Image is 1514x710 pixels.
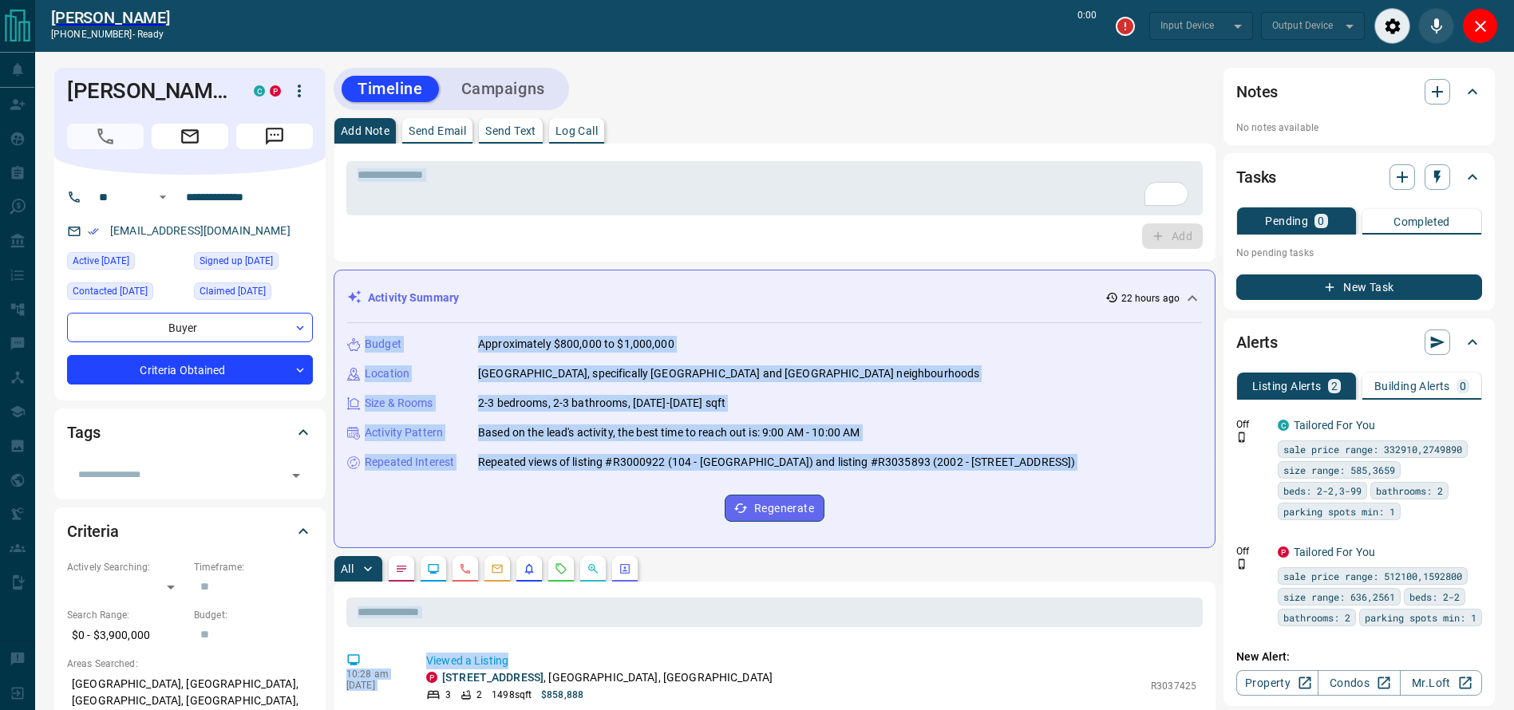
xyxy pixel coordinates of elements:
[1318,215,1324,227] p: 0
[725,495,824,522] button: Regenerate
[1236,73,1482,111] div: Notes
[1121,291,1180,306] p: 22 hours ago
[153,187,172,207] button: Open
[555,562,567,575] svg: Requests
[152,124,228,149] span: Email
[365,424,443,441] p: Activity Pattern
[1236,241,1482,265] p: No pending tasks
[427,562,440,575] svg: Lead Browsing Activity
[1278,420,1289,431] div: condos.ca
[1283,483,1362,499] span: beds: 2-2,3-99
[1376,483,1443,499] span: bathrooms: 2
[587,562,599,575] svg: Opportunities
[341,563,354,574] p: All
[476,688,482,702] p: 2
[341,125,389,136] p: Add Note
[347,283,1202,313] div: Activity Summary22 hours ago
[236,124,313,149] span: Message
[73,283,148,299] span: Contacted [DATE]
[67,512,313,550] div: Criteria
[67,413,313,452] div: Tags
[1374,381,1450,392] p: Building Alerts
[1236,544,1268,558] p: Off
[194,252,313,274] div: Sun Mar 12 2023
[426,653,1196,669] p: Viewed a Listing
[67,355,313,385] div: Criteria Obtained
[485,125,536,136] p: Send Text
[67,282,186,305] div: Sat Mar 18 2023
[1283,503,1395,519] span: parking spots min: 1
[1236,158,1482,196] div: Tasks
[1236,164,1276,190] h2: Tasks
[67,657,313,671] p: Areas Searched:
[67,519,119,544] h2: Criteria
[1236,79,1278,105] h2: Notes
[1236,329,1278,355] h2: Alerts
[1409,589,1460,605] span: beds: 2-2
[1151,679,1196,693] p: R3037425
[254,85,265,97] div: condos.ca
[1283,609,1350,625] span: bathrooms: 2
[88,226,99,237] svg: Email Verified
[1374,8,1410,44] div: Audio Settings
[492,688,532,702] p: 1498 sqft
[1283,589,1395,605] span: size range: 636,2561
[137,29,164,40] span: ready
[1236,558,1247,570] svg: Push Notification Only
[478,454,1075,471] p: Repeated views of listing #R3000922 (104 - [GEOGRAPHIC_DATA]) and listing #R3035893 (2002 - [STRE...
[358,168,1192,209] textarea: To enrich screen reader interactions, please activate Accessibility in Grammarly extension settings
[67,313,313,342] div: Buyer
[1294,419,1375,432] a: Tailored For You
[51,8,170,27] a: [PERSON_NAME]
[1283,462,1395,478] span: size range: 585,3659
[395,562,408,575] svg: Notes
[1077,8,1097,44] p: 0:00
[194,282,313,305] div: Sun Mar 12 2023
[1265,215,1308,227] p: Pending
[1236,274,1482,300] button: New Task
[110,224,291,237] a: [EMAIL_ADDRESS][DOMAIN_NAME]
[346,669,402,680] p: 10:28 am
[478,365,979,382] p: [GEOGRAPHIC_DATA], specifically [GEOGRAPHIC_DATA] and [GEOGRAPHIC_DATA] neighbourhoods
[368,290,459,306] p: Activity Summary
[1331,381,1338,392] p: 2
[67,78,230,104] h1: [PERSON_NAME]
[445,76,561,102] button: Campaigns
[67,608,186,622] p: Search Range:
[200,283,266,299] span: Claimed [DATE]
[1236,670,1318,696] a: Property
[365,395,433,412] p: Size & Rooms
[491,562,504,575] svg: Emails
[1236,323,1482,361] div: Alerts
[67,124,144,149] span: Call
[541,688,583,702] p: $858,888
[365,336,401,353] p: Budget
[1393,216,1450,227] p: Completed
[523,562,536,575] svg: Listing Alerts
[478,336,674,353] p: Approximately $800,000 to $1,000,000
[1278,546,1289,558] div: property.ca
[442,671,544,684] a: [STREET_ADDRESS]
[67,252,186,274] div: Wed Sep 10 2025
[67,560,186,574] p: Actively Searching:
[1460,381,1466,392] p: 0
[1400,670,1482,696] a: Mr.Loft
[1318,670,1400,696] a: Condos
[445,688,451,702] p: 3
[1236,417,1268,432] p: Off
[285,464,307,487] button: Open
[1418,8,1454,44] div: Mute
[1365,609,1476,625] span: parking spots min: 1
[1462,8,1498,44] div: Close
[478,424,860,441] p: Based on the lead's activity, the best time to reach out is: 9:00 AM - 10:00 AM
[426,672,437,683] div: property.ca
[409,125,466,136] p: Send Email
[1294,546,1375,558] a: Tailored For You
[346,680,402,691] p: [DATE]
[51,27,170,41] p: [PHONE_NUMBER] -
[555,125,598,136] p: Log Call
[1252,381,1322,392] p: Listing Alerts
[194,608,313,622] p: Budget:
[200,253,273,269] span: Signed up [DATE]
